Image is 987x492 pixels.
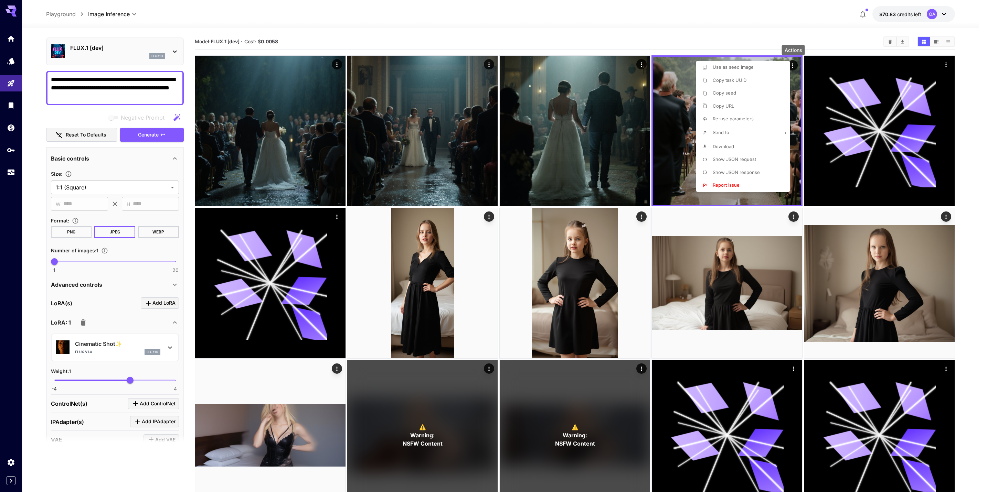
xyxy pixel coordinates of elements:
span: Show JSON response [713,170,760,175]
span: Copy task UUID [713,77,746,83]
span: Re-use parameters [713,116,754,121]
span: Send to [713,130,729,135]
span: Show JSON request [713,156,756,162]
div: Actions [782,45,805,55]
span: Use as seed image [713,64,754,70]
span: Download [713,144,734,149]
span: Copy seed [713,90,736,96]
span: Report issue [713,182,740,188]
span: Copy URL [713,103,734,109]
